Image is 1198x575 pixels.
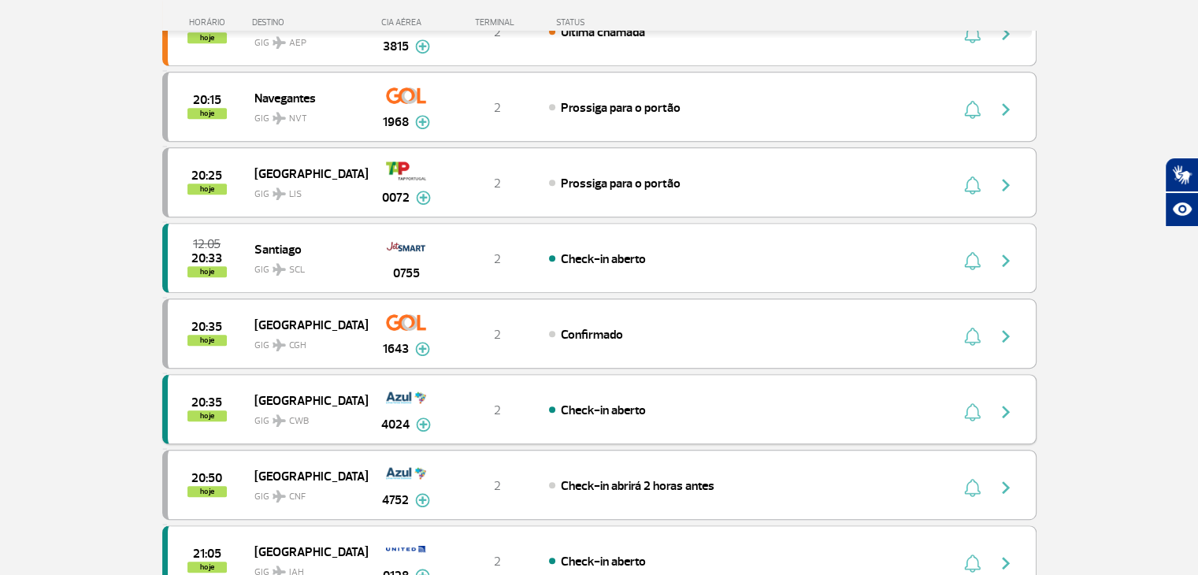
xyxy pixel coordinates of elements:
img: sino-painel-voo.svg [964,327,981,346]
span: hoje [187,486,227,497]
div: CIA AÉREA [367,17,446,28]
span: 1968 [383,113,409,132]
span: Confirmado [561,327,623,343]
span: 2 [494,251,501,267]
span: 2 [494,24,501,40]
span: SCL [289,263,305,277]
span: hoje [187,562,227,573]
span: GIG [254,179,355,202]
span: hoje [187,184,227,195]
span: 2025-08-27 12:05:00 [193,239,221,250]
span: Check-in aberto [561,554,646,569]
span: 0072 [382,188,410,207]
span: AEP [289,36,306,50]
img: seta-direita-painel-voo.svg [996,402,1015,421]
span: Check-in abrirá 2 horas antes [561,478,714,494]
span: [GEOGRAPHIC_DATA] [254,390,355,410]
div: HORÁRIO [167,17,253,28]
div: Plugin de acessibilidade da Hand Talk. [1165,158,1198,227]
span: [GEOGRAPHIC_DATA] [254,163,355,184]
span: 2 [494,176,501,191]
img: sino-painel-voo.svg [964,176,981,195]
span: CGH [289,339,306,353]
span: NVT [289,112,307,126]
span: GIG [254,103,355,126]
span: Prossiga para o portão [561,176,681,191]
span: 2025-08-27 20:50:00 [191,473,222,484]
img: sino-painel-voo.svg [964,402,981,421]
span: 2025-08-27 20:35:00 [191,321,222,332]
img: seta-direita-painel-voo.svg [996,554,1015,573]
span: hoje [187,108,227,119]
img: destiny_airplane.svg [273,187,286,200]
img: mais-info-painel-voo.svg [415,115,430,129]
div: TERMINAL [446,17,548,28]
img: seta-direita-painel-voo.svg [996,251,1015,270]
span: hoje [187,410,227,421]
button: Abrir recursos assistivos. [1165,192,1198,227]
span: CNF [289,490,306,504]
span: [GEOGRAPHIC_DATA] [254,314,355,335]
span: LIS [289,187,302,202]
span: 2 [494,478,501,494]
span: GIG [254,406,355,428]
img: destiny_airplane.svg [273,490,286,503]
span: 2025-08-27 21:05:00 [193,548,221,559]
img: sino-painel-voo.svg [964,100,981,119]
img: seta-direita-painel-voo.svg [996,100,1015,119]
span: Última chamada [561,24,645,40]
span: 2 [494,402,501,418]
span: 2025-08-27 20:33:00 [191,253,222,264]
span: 2025-08-27 20:35:00 [191,397,222,408]
button: Abrir tradutor de língua de sinais. [1165,158,1198,192]
span: 1643 [383,339,409,358]
img: sino-painel-voo.svg [964,251,981,270]
img: destiny_airplane.svg [273,414,286,427]
span: hoje [187,335,227,346]
img: mais-info-painel-voo.svg [416,191,431,205]
span: Prossiga para o portão [561,100,681,116]
span: GIG [254,254,355,277]
span: Navegantes [254,87,355,108]
span: GIG [254,481,355,504]
span: 4024 [381,415,410,434]
img: destiny_airplane.svg [273,339,286,351]
span: 2025-08-27 20:15:00 [193,95,221,106]
span: CWB [289,414,309,428]
span: 2 [494,554,501,569]
img: destiny_airplane.svg [273,112,286,124]
span: hoje [187,266,227,277]
span: 0755 [393,264,420,283]
span: Check-in aberto [561,402,646,418]
img: mais-info-painel-voo.svg [415,493,430,507]
span: 2 [494,327,501,343]
img: sino-painel-voo.svg [964,478,981,497]
span: Check-in aberto [561,251,646,267]
span: [GEOGRAPHIC_DATA] [254,541,355,562]
span: Santiago [254,239,355,259]
span: 4752 [382,491,409,510]
span: 2025-08-27 20:25:00 [191,170,222,181]
img: mais-info-painel-voo.svg [415,342,430,356]
span: 2 [494,100,501,116]
img: seta-direita-painel-voo.svg [996,327,1015,346]
div: DESTINO [252,17,367,28]
span: 3815 [383,37,409,56]
img: destiny_airplane.svg [273,263,286,276]
img: seta-direita-painel-voo.svg [996,176,1015,195]
img: mais-info-painel-voo.svg [416,417,431,432]
img: destiny_airplane.svg [273,36,286,49]
img: mais-info-painel-voo.svg [415,39,430,54]
span: [GEOGRAPHIC_DATA] [254,466,355,486]
span: GIG [254,28,355,50]
div: STATUS [548,17,677,28]
img: sino-painel-voo.svg [964,554,981,573]
img: seta-direita-painel-voo.svg [996,478,1015,497]
span: GIG [254,330,355,353]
